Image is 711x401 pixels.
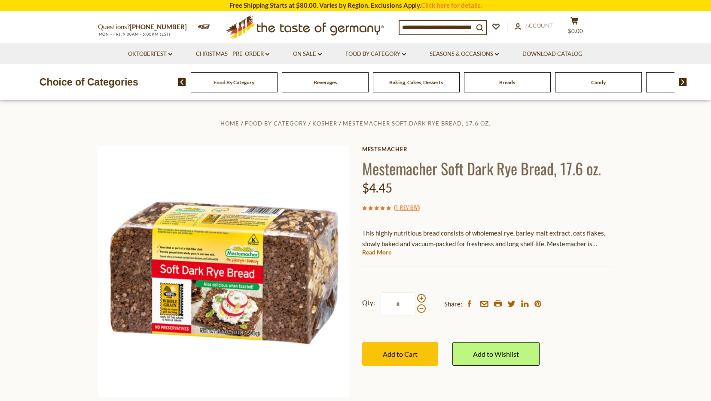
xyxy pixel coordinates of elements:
[312,120,337,127] a: Kosher
[679,78,687,86] img: next arrow
[522,49,583,59] a: Download Catalog
[362,228,613,249] p: This highly nutritious bread consists of wholemeal rye, barley malt extract, oats flakes, slowly ...
[562,17,588,38] button: $0.00
[444,299,462,309] span: Share:
[314,79,337,86] a: Beverages
[98,146,349,397] img: Mestemacher Soft Dark Rye Bread
[130,23,187,31] a: [PHONE_NUMBER]
[452,342,540,366] a: Add to Wishlist
[245,120,307,127] a: Food By Category
[293,49,322,59] a: On Sale
[591,79,606,86] a: Candy
[525,22,553,29] span: Account
[515,21,553,31] a: Account
[362,297,375,308] strong: Qty:
[362,159,613,178] h1: Mestemacher Soft Dark Rye Bread, 17.6 oz.
[381,292,416,316] input: Qty:
[220,120,239,127] a: Home
[396,203,418,212] a: 1 Review
[362,146,613,153] a: Mestemacher
[383,350,418,358] span: Add to Cart
[362,248,391,257] a: Read More
[499,79,515,86] a: Breads
[196,49,269,59] a: Christmas - PRE-ORDER
[214,79,254,86] a: Food By Category
[394,203,420,211] span: ( )
[430,49,499,59] a: Seasons & Occasions
[343,120,491,127] a: Mestemacher Soft Dark Rye Bread, 17.6 oz.
[421,1,482,9] a: Click here for details.
[98,32,171,37] span: MON - FRI, 9:00AM - 5:00PM (EST)
[362,181,392,195] span: $4.45
[389,79,443,86] a: Baking, Cakes, Desserts
[178,78,186,86] img: previous arrow
[362,342,438,366] button: Add to Cart
[345,49,406,59] a: Food By Category
[98,21,193,33] p: Questions?
[568,28,583,34] span: $0.00
[128,49,172,59] a: Oktoberfest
